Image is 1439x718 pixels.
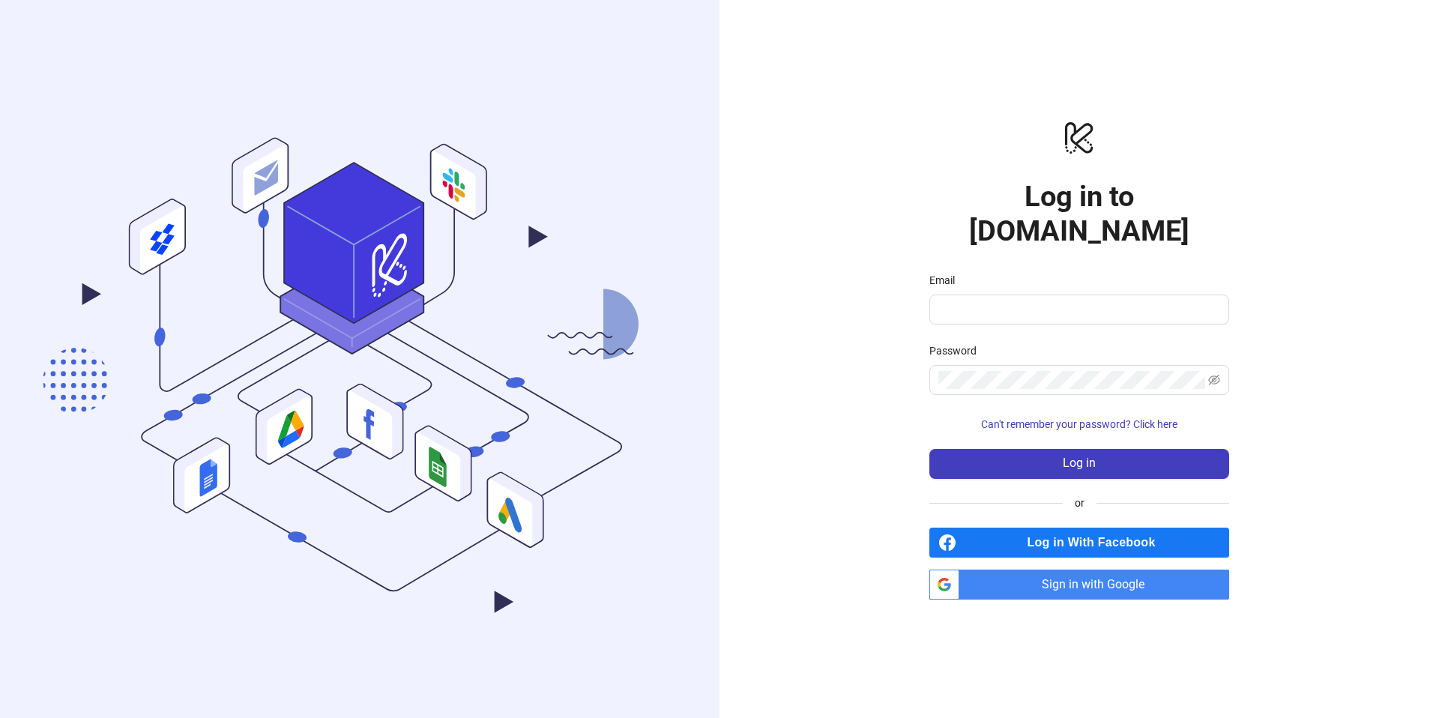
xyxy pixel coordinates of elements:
[929,570,1229,600] a: Sign in with Google
[929,418,1229,430] a: Can't remember your password? Click here
[929,272,965,289] label: Email
[962,528,1229,558] span: Log in With Facebook
[965,570,1229,600] span: Sign in with Google
[929,449,1229,479] button: Log in
[1063,456,1096,470] span: Log in
[929,179,1229,248] h1: Log in to [DOMAIN_NAME]
[938,301,1217,319] input: Email
[1208,374,1220,386] span: eye-invisible
[929,413,1229,437] button: Can't remember your password? Click here
[1063,495,1096,511] span: or
[929,528,1229,558] a: Log in With Facebook
[938,371,1205,389] input: Password
[981,418,1177,430] span: Can't remember your password? Click here
[929,343,986,359] label: Password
